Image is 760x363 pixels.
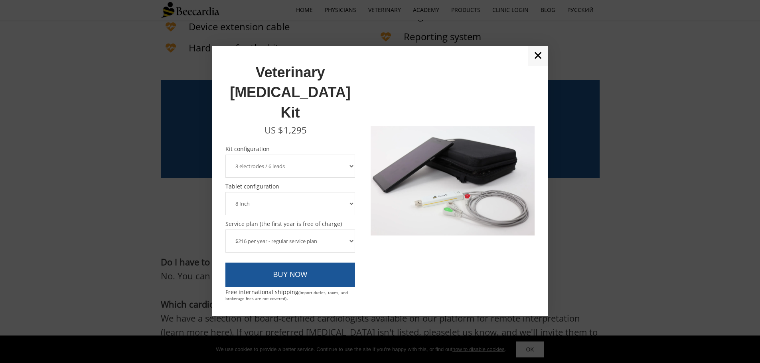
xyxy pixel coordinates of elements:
[230,64,351,121] span: Veterinary [MEDICAL_DATA] Kit
[225,184,355,189] span: Tablet configuration
[225,155,355,178] select: Kit configuration
[225,288,348,302] span: Free international shipping .
[528,46,548,66] a: ✕
[225,192,355,215] select: Tablet configuration
[284,124,307,136] span: 1,295
[225,230,355,253] select: Service plan (the first year is free of charge)
[225,290,348,301] span: (import duties, taxes, and brokerage fees are not covered)
[225,263,355,287] a: BUY NOW
[225,146,355,152] span: Kit configuration
[225,221,355,227] span: Service plan (the first year is free of charge)
[265,124,283,136] span: US $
